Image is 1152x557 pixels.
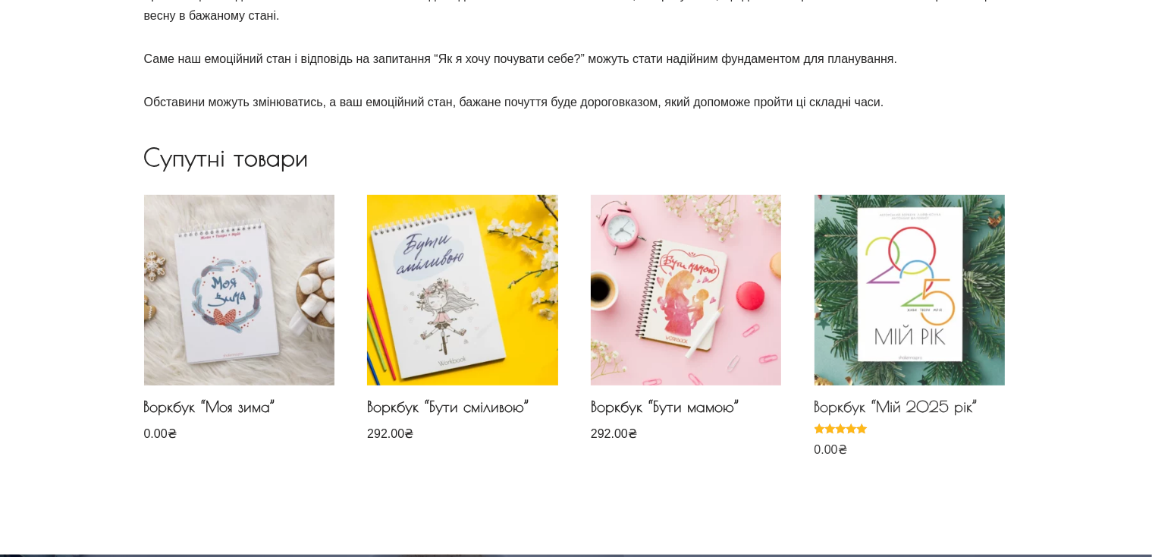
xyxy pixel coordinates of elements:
a: Воркбук "Моя зима"Воркбук “Моя зима” 0.00₴ [144,195,334,445]
p: Саме наш емоційний стан і відповідь на запитання “Як я хочу почувати себе?” можуть стати надійним... [144,49,1009,69]
p: Обставини можуть змінюватись, а ваш емоційний стан, бажане почуття буде дороговказом, який допомо... [144,92,1009,112]
h2: Воркбук “Бути мамою” [591,398,781,423]
span: ₴ [628,427,637,440]
h2: Воркбук “Мій 2025 рік” [815,398,1005,423]
bdi: 292.00 [591,427,637,440]
span: ₴ [838,443,847,456]
h2: Воркбук “Бути сміливою” [367,398,557,423]
span: ₴ [168,427,177,440]
a: Воркбук "Мій 2025 рік"Воркбук “Мій 2025 рік”Оцінено в 5.00 з 5 0.00₴ [815,195,1005,460]
h2: Супутні товари [144,143,1009,172]
img: Воркбук "Бути мамою" [591,195,781,385]
img: Воркбук "Мій 2025 рік" [815,195,1005,385]
a: Воркбук "Бути мамою"Воркбук “Бути мамою” 292.00₴ [591,195,781,445]
bdi: 292.00 [367,427,413,440]
a: Воркбук "Бути сміливою"Воркбук “Бути сміливою” 292.00₴ [367,195,557,445]
bdi: 0.00 [144,427,177,440]
img: Воркбук "Бути сміливою" [367,195,557,385]
span: ₴ [404,427,413,440]
img: Воркбук "Моя зима" [144,195,334,385]
h2: Воркбук “Моя зима” [144,398,334,423]
bdi: 0.00 [815,443,847,456]
span: Оцінено в з 5 [815,423,871,470]
div: Оцінено в 5.00 з 5 [815,423,871,434]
